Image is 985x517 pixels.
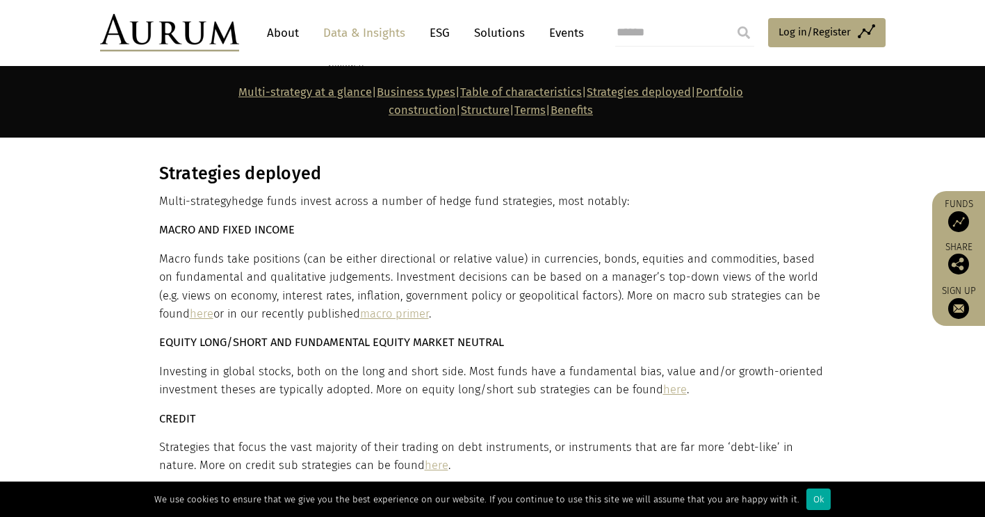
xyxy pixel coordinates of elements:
[159,250,823,324] p: Macro funds take positions (can be either directional or relative value) in currencies, bonds, eq...
[159,195,231,208] span: Multi-strategy
[461,104,510,117] a: Structure
[730,19,758,47] input: Submit
[948,254,969,274] img: Share this post
[467,20,532,46] a: Solutions
[546,104,551,117] strong: |
[542,20,584,46] a: Events
[159,336,504,349] strong: EQUITY LONG/SHORT AND FUNDAMENTAL EQUITY MARKET NEUTRAL
[159,412,196,425] strong: CREDIT
[159,438,823,475] p: Strategies that focus the vast majority of their trading on debt instruments, or instruments that...
[100,14,239,51] img: Aurum
[948,211,969,232] img: Access Funds
[460,85,582,99] a: Table of characteristics
[238,85,743,117] strong: | | | | | |
[159,223,295,236] strong: MACRO AND FIXED INCOME
[939,285,978,319] a: Sign up
[948,298,969,319] img: Sign up to our newsletter
[159,363,823,400] p: Investing in global stocks, both on the long and short side. Most funds have a fundamental bias, ...
[423,20,457,46] a: ESG
[768,18,886,47] a: Log in/Register
[238,85,372,99] a: Multi-strategy at a glance
[316,20,412,46] a: Data & Insights
[939,198,978,232] a: Funds
[360,307,429,320] a: macro primer
[779,24,851,40] span: Log in/Register
[425,459,448,472] a: here
[587,85,691,99] a: Strategies deployed
[806,489,831,510] div: Ok
[159,192,823,211] p: hedge funds invest across a number of hedge fund strategies, most notably:
[663,383,687,396] a: here
[551,104,593,117] a: Benefits
[159,163,823,184] h3: Strategies deployed
[260,20,306,46] a: About
[939,243,978,274] div: Share
[190,307,213,320] a: here
[514,104,546,117] a: Terms
[377,85,455,99] a: Business types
